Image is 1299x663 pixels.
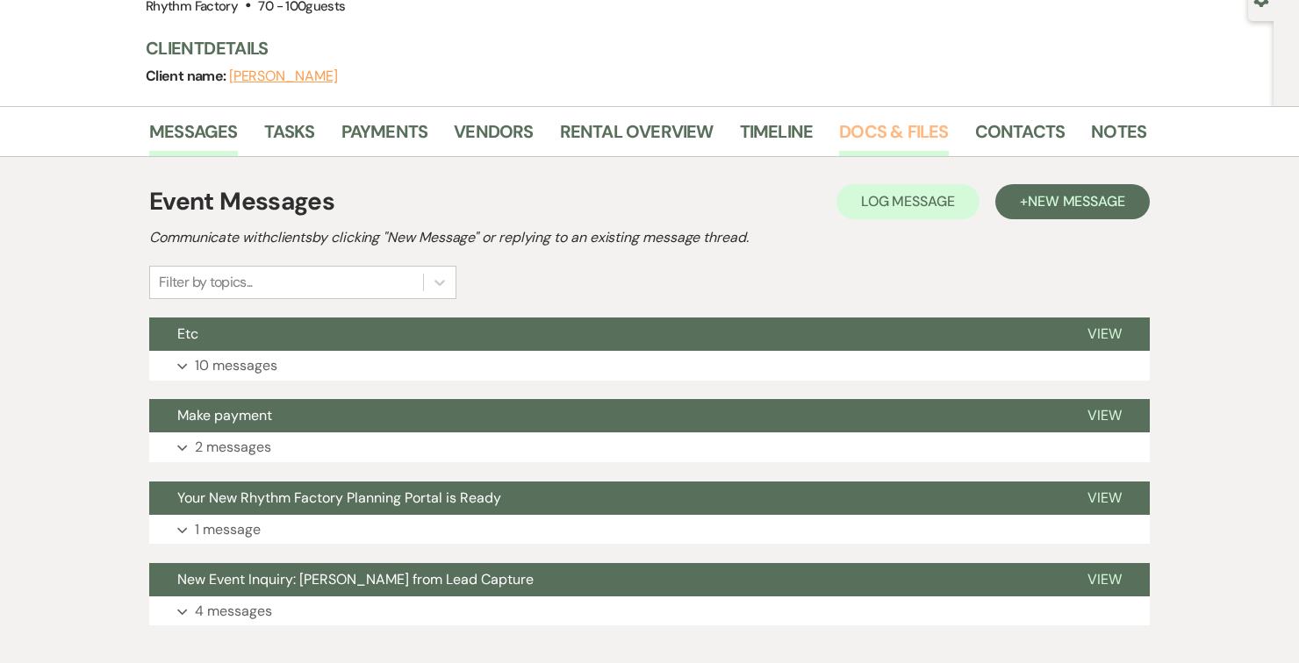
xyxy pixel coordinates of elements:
button: View [1059,481,1150,515]
a: Timeline [740,118,814,156]
a: Payments [341,118,428,156]
span: Your New Rhythm Factory Planning Portal is Ready [177,488,501,507]
button: Your New Rhythm Factory Planning Portal is Ready [149,481,1059,515]
h2: Communicate with clients by clicking "New Message" or replying to an existing message thread. [149,227,1150,248]
button: View [1059,563,1150,596]
button: View [1059,317,1150,351]
button: 2 messages [149,432,1150,462]
span: New Message [1028,192,1125,210]
span: View [1087,488,1122,507]
span: View [1087,570,1122,588]
p: 4 messages [195,600,272,623]
a: Messages [149,118,238,156]
button: 1 message [149,515,1150,545]
button: 4 messages [149,596,1150,626]
span: View [1087,406,1122,424]
span: Etc [177,324,198,343]
button: +New Message [995,184,1150,219]
a: Contacts [975,118,1066,156]
p: 1 message [195,518,261,541]
button: New Event Inquiry: [PERSON_NAME] from Lead Capture [149,563,1059,596]
p: 10 messages [195,354,277,377]
a: Tasks [264,118,315,156]
a: Notes [1091,118,1146,156]
a: Docs & Files [839,118,948,156]
button: Make payment [149,399,1059,432]
span: New Event Inquiry: [PERSON_NAME] from Lead Capture [177,570,534,588]
span: Log Message [861,192,955,210]
span: View [1087,324,1122,343]
a: Vendors [454,118,533,156]
button: [PERSON_NAME] [229,69,338,83]
span: Make payment [177,406,272,424]
span: Client name: [146,67,229,85]
button: Etc [149,317,1059,351]
div: Filter by topics... [159,272,253,293]
a: Rental Overview [560,118,714,156]
p: 2 messages [195,436,271,459]
button: Log Message [836,184,980,219]
h3: Client Details [146,36,1129,61]
h1: Event Messages [149,183,334,220]
button: 10 messages [149,351,1150,381]
button: View [1059,399,1150,432]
